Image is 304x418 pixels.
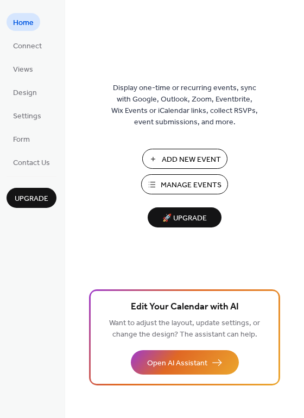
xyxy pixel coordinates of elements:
[147,358,207,369] span: Open AI Assistant
[7,60,40,78] a: Views
[7,36,48,54] a: Connect
[162,154,221,166] span: Add New Event
[148,207,221,227] button: 🚀 Upgrade
[7,83,43,101] a: Design
[13,87,37,99] span: Design
[131,300,239,315] span: Edit Your Calendar with AI
[13,134,30,145] span: Form
[154,211,215,226] span: 🚀 Upgrade
[142,149,227,169] button: Add New Event
[161,180,221,191] span: Manage Events
[13,17,34,29] span: Home
[7,130,36,148] a: Form
[7,153,56,171] a: Contact Us
[7,188,56,208] button: Upgrade
[13,111,41,122] span: Settings
[13,157,50,169] span: Contact Us
[7,106,48,124] a: Settings
[111,83,258,128] span: Display one-time or recurring events, sync with Google, Outlook, Zoom, Eventbrite, Wix Events or ...
[13,41,42,52] span: Connect
[109,316,260,342] span: Want to adjust the layout, update settings, or change the design? The assistant can help.
[131,350,239,375] button: Open AI Assistant
[141,174,228,194] button: Manage Events
[7,13,40,31] a: Home
[15,193,48,205] span: Upgrade
[13,64,33,75] span: Views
